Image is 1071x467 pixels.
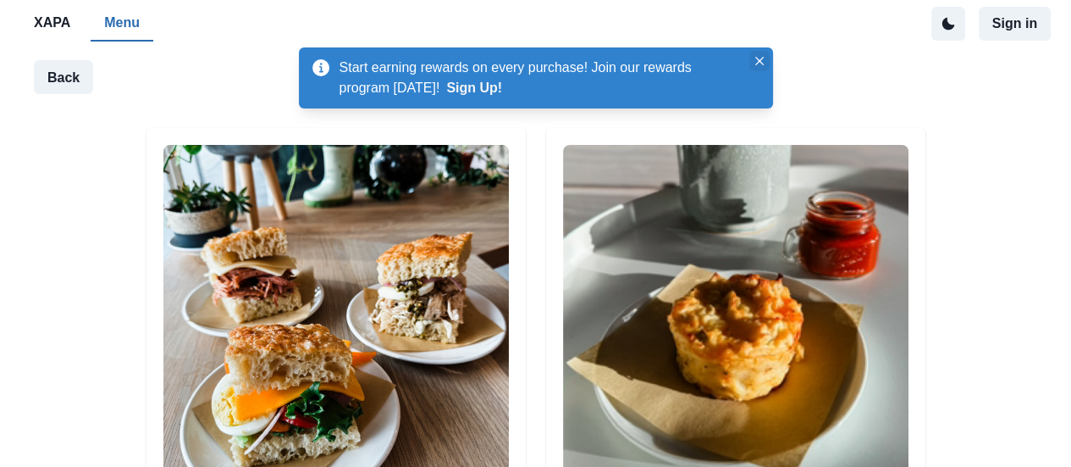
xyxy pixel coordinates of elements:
[446,81,502,96] button: Sign Up!
[104,13,140,33] p: Menu
[931,7,965,41] button: active dark theme mode
[34,60,93,94] button: Back
[979,7,1051,41] button: Sign in
[749,51,770,71] button: Close
[34,13,70,33] p: XAPA
[340,58,746,98] p: Start earning rewards on every purchase! Join our rewards program [DATE]!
